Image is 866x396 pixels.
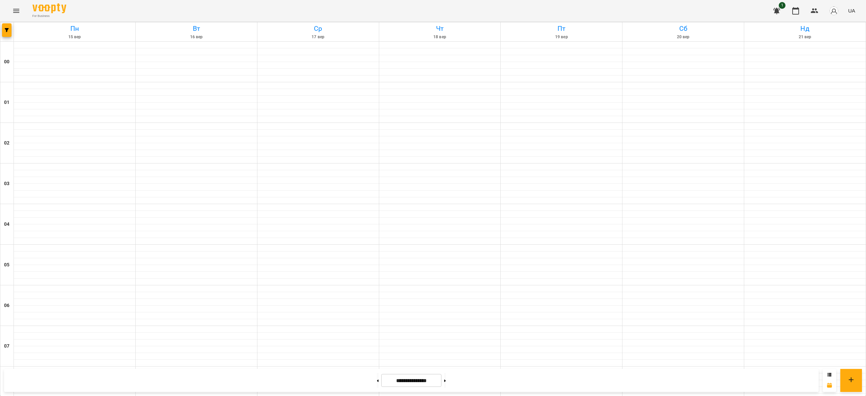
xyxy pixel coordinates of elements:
button: UA [845,4,858,17]
h6: 19 вер [502,34,621,40]
h6: 07 [4,343,9,350]
img: avatar_s.png [829,6,839,16]
h6: 04 [4,221,9,228]
h6: 00 [4,58,9,66]
h6: 02 [4,139,9,147]
h6: 05 [4,261,9,269]
h6: Чт [380,23,500,34]
h6: 20 вер [623,34,743,40]
h6: Нд [745,23,865,34]
h6: 21 вер [745,34,865,40]
h6: Пт [502,23,621,34]
h6: Сб [623,23,743,34]
h6: Ср [258,23,378,34]
h6: 01 [4,99,9,106]
span: For Business [32,14,66,18]
h6: 06 [4,302,9,309]
button: Menu [8,3,24,19]
span: 1 [779,2,785,9]
h6: 15 вер [15,34,134,40]
h6: Пн [15,23,134,34]
span: UA [848,7,855,14]
h6: 16 вер [137,34,256,40]
h6: 17 вер [258,34,378,40]
h6: 18 вер [380,34,500,40]
h6: Вт [137,23,256,34]
img: Voopty Logo [32,3,66,13]
h6: 03 [4,180,9,188]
